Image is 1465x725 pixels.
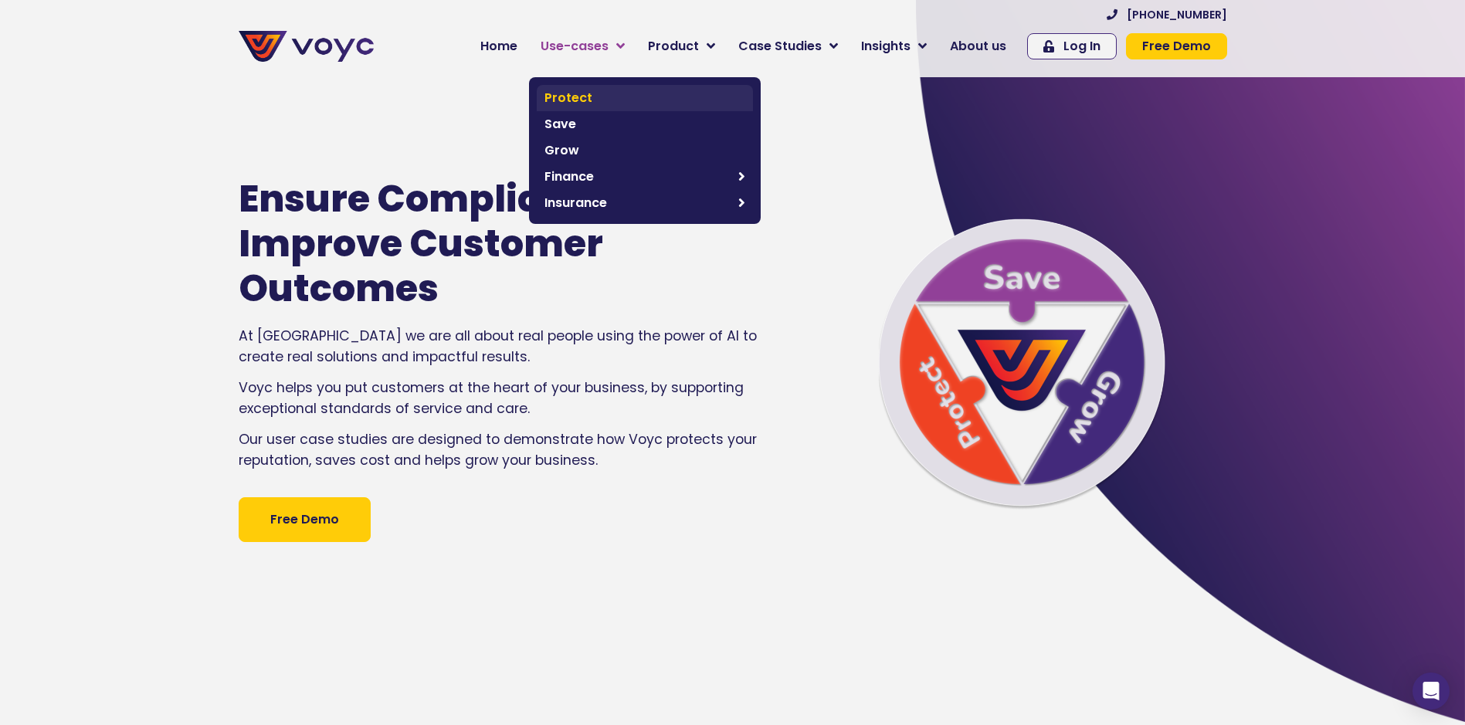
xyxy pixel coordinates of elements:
[480,37,517,56] span: Home
[544,194,731,212] span: Insurance
[544,89,745,107] span: Protect
[239,326,767,367] p: At [GEOGRAPHIC_DATA] we are all about real people using the power of AI to create real solutions ...
[239,429,767,470] p: Our user case studies are designed to demonstrate how Voyc protects your reputation, saves cost a...
[1063,40,1100,53] span: Log In
[205,62,243,80] span: Phone
[205,125,257,143] span: Job title
[1126,33,1227,59] a: Free Demo
[648,37,699,56] span: Product
[239,177,721,310] h1: Ensure Compliance & Improve Customer Outcomes
[270,510,339,529] span: Free Demo
[469,31,529,62] a: Home
[861,37,911,56] span: Insights
[544,168,731,186] span: Finance
[537,111,753,137] a: Save
[636,31,727,62] a: Product
[727,31,849,62] a: Case Studies
[537,137,753,164] a: Grow
[1142,40,1211,53] span: Free Demo
[1412,672,1450,710] div: Open Intercom Messenger
[1027,33,1117,59] a: Log In
[239,497,371,542] a: Free Demo
[318,321,391,337] a: Privacy Policy
[529,31,636,62] a: Use-cases
[537,85,753,111] a: Protect
[950,37,1006,56] span: About us
[849,31,938,62] a: Insights
[239,378,767,418] p: Voyc helps you put customers at the heart of your business, by supporting exceptional standards o...
[537,164,753,190] a: Finance
[541,37,609,56] span: Use-cases
[544,141,745,160] span: Grow
[738,37,822,56] span: Case Studies
[1127,9,1227,20] span: [PHONE_NUMBER]
[537,190,753,216] a: Insurance
[1107,9,1227,20] a: [PHONE_NUMBER]
[239,31,374,62] img: voyc-full-logo
[544,115,745,134] span: Save
[938,31,1018,62] a: About us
